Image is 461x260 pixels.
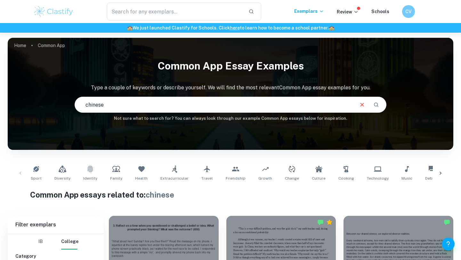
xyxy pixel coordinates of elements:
[258,175,272,181] span: Growth
[146,190,174,199] span: chinese
[226,175,246,181] span: Friendship
[401,175,412,181] span: Music
[337,8,359,15] p: Review
[83,175,97,181] span: Identity
[329,25,334,30] span: 🏫
[326,219,333,225] div: Premium
[402,5,415,18] button: CV
[201,175,213,181] span: Travel
[38,42,65,49] p: Common App
[8,56,453,76] h1: Common App Essay Examples
[371,99,382,110] button: Search
[8,115,453,122] h6: Not sure what to search for? You can always look through our example Common App essays below for ...
[33,234,78,249] div: Filter type choice
[107,3,243,20] input: Search for any exemplars...
[294,8,324,15] p: Exemplars
[61,234,78,249] button: College
[31,175,42,181] span: Sport
[135,175,148,181] span: Health
[317,219,324,225] img: Marked
[15,253,96,260] h6: Category
[285,175,299,181] span: Change
[425,175,439,181] span: Debate
[1,24,460,31] h6: We just launched Clastify for Schools. Click to learn how to become a school partner.
[110,175,122,181] span: Family
[127,25,133,30] span: 🏫
[75,96,353,114] input: E.g. I love building drones, I used to be ashamed of my name...
[338,175,354,181] span: Cooking
[367,175,389,181] span: Technology
[160,175,189,181] span: Extracurricular
[30,189,431,200] h1: Common App essays related to:
[230,25,240,30] a: here
[14,41,26,50] a: Home
[312,175,326,181] span: Culture
[356,99,368,111] button: Clear
[8,216,104,234] h6: Filter exemplars
[54,175,70,181] span: Diversity
[33,5,74,18] img: Clastify logo
[442,238,455,250] button: Help and Feedback
[444,219,450,225] img: Marked
[33,234,48,249] button: IB
[371,9,389,14] a: Schools
[8,84,453,92] p: Type a couple of keywords or describe yourself. We will find the most relevant Common App essay e...
[405,8,412,15] h6: CV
